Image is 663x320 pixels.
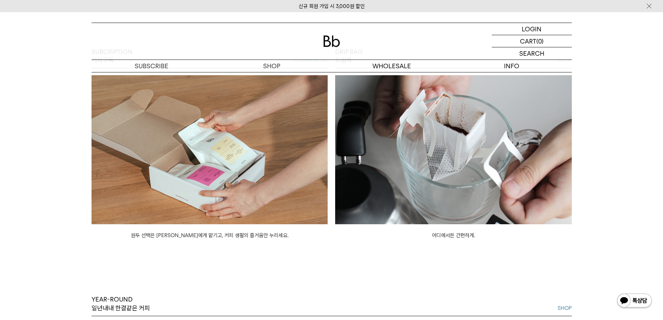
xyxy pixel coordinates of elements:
[299,3,365,9] a: 신규 회원 가입 시 3,000원 할인
[536,35,544,47] p: (0)
[212,60,332,72] a: SHOP
[323,36,340,47] img: 로고
[92,60,212,72] a: SUBSCRIBE
[522,23,542,35] p: LOGIN
[492,23,572,35] a: LOGIN
[616,293,653,310] img: 카카오톡 채널 1:1 채팅 버튼
[332,60,452,72] p: WHOLESALE
[452,60,572,72] p: INFO
[92,295,150,312] p: YEAR-ROUND 일년내내 한결같은 커피
[131,232,289,239] a: 원두 선택은 [PERSON_NAME]에게 맡기고, 커피 생활의 즐거움만 누리세요.
[520,35,536,47] p: CART
[519,47,544,60] p: SEARCH
[92,75,328,224] img: 커피 정기구매
[335,75,572,224] img: 드립백 구매
[558,304,572,312] a: SHOP
[432,232,475,239] a: 어디에서든 간편하게.
[492,35,572,47] a: CART (0)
